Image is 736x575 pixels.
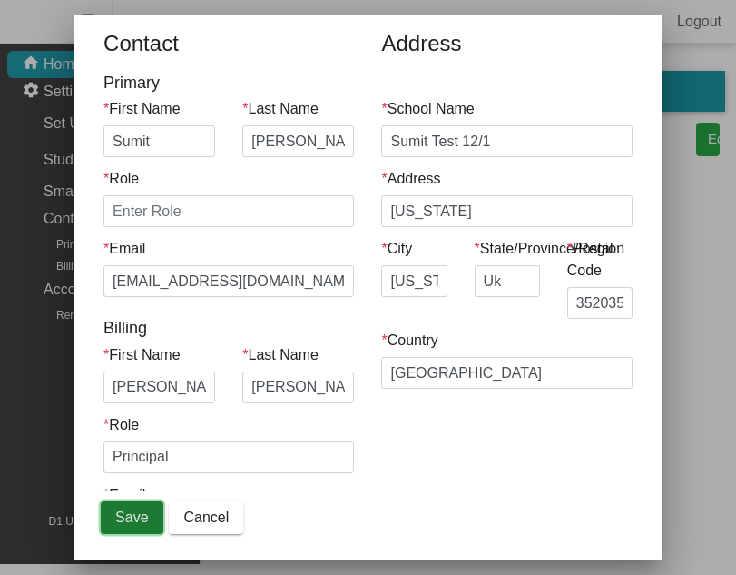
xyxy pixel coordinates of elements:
label: Last Name [242,344,319,366]
input: Enter Role [103,441,354,473]
label: Role [103,168,139,190]
input: Enter last name [242,125,354,157]
label: State/Province/Region [475,238,624,260]
input: Enter Email [103,265,354,297]
h2: Contact [103,31,354,57]
input: Enter last name [242,372,354,403]
label: Last Name [242,98,319,120]
label: First Name [103,344,180,366]
input: Enter Role [103,195,354,227]
label: School Name [381,98,474,120]
span: Save [115,510,148,525]
input: Enter School Name [381,125,632,157]
label: City [381,238,412,260]
h4: Billing [103,319,354,339]
label: Email [103,238,145,260]
label: Postal Code [567,238,633,282]
button: Cancel [169,501,243,534]
span: Cancel [183,510,229,525]
input: Enter first name [103,125,215,157]
label: First Name [103,98,180,120]
input: Enter first name [103,372,215,403]
input: Enter Country [381,357,632,389]
label: Address [381,168,440,190]
input: Postal Code [567,287,633,319]
input: City [381,265,447,297]
label: Role [103,414,139,436]
input: Address [381,195,632,227]
button: Save [101,501,162,534]
label: Country [381,330,437,352]
h4: Primary [103,74,354,94]
input: State [475,265,540,297]
h2: Address [381,31,632,57]
label: Email [103,484,145,506]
